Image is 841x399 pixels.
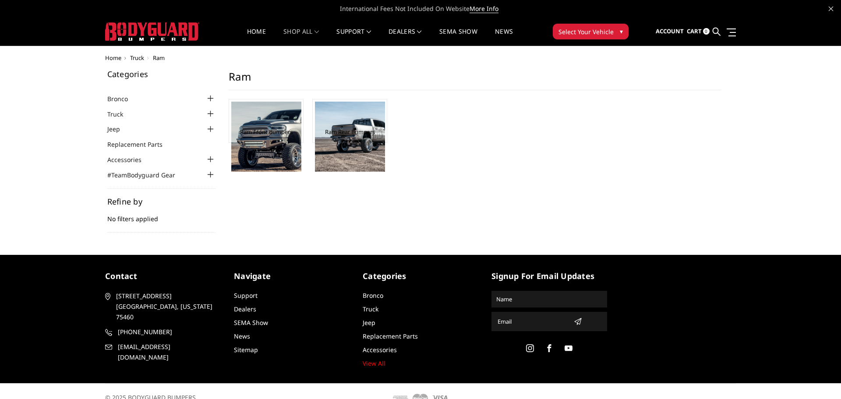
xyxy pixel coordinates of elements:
a: More Info [470,4,498,13]
img: BODYGUARD BUMPERS [105,22,199,41]
a: Support [234,291,258,300]
a: Accessories [107,155,152,164]
a: Replacement Parts [107,140,173,149]
a: Accessories [363,346,397,354]
span: Select Your Vehicle [558,27,614,36]
button: Select Your Vehicle [553,24,629,39]
a: News [234,332,250,340]
a: News [495,28,513,46]
a: Dealers [234,305,256,313]
a: Account [656,20,684,43]
span: [EMAIL_ADDRESS][DOMAIN_NAME] [118,342,219,363]
a: #TeamBodyguard Gear [107,170,186,180]
a: [EMAIL_ADDRESS][DOMAIN_NAME] [105,342,221,363]
h5: Refine by [107,198,216,205]
a: Truck [107,109,134,119]
a: Ram Front Bumpers [240,128,293,136]
a: [PHONE_NUMBER] [105,327,221,337]
span: [STREET_ADDRESS] [GEOGRAPHIC_DATA], [US_STATE] 75460 [116,291,218,322]
a: View All [363,359,385,367]
a: Support [336,28,371,46]
span: 0 [703,28,710,35]
h5: Categories [363,270,478,282]
a: Truck [130,54,144,62]
a: SEMA Show [234,318,268,327]
a: Ram Rear Bumpers [325,128,375,136]
a: shop all [283,28,319,46]
a: Jeep [363,318,375,327]
input: Name [493,292,606,306]
a: Jeep [107,124,131,134]
h5: signup for email updates [491,270,607,282]
h5: Navigate [234,270,350,282]
a: Home [105,54,121,62]
span: Cart [687,27,702,35]
a: Bronco [363,291,383,300]
span: Ram [153,54,165,62]
span: ▾ [620,27,623,36]
input: Email [494,314,570,328]
a: Sitemap [234,346,258,354]
a: Cart 0 [687,20,710,43]
h5: contact [105,270,221,282]
a: Replacement Parts [363,332,418,340]
a: SEMA Show [439,28,477,46]
a: Dealers [389,28,422,46]
span: [PHONE_NUMBER] [118,327,219,337]
a: Home [247,28,266,46]
h5: Categories [107,70,216,78]
span: Account [656,27,684,35]
div: No filters applied [107,198,216,233]
a: Truck [363,305,378,313]
a: Bronco [107,94,139,103]
h1: Ram [229,70,721,90]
